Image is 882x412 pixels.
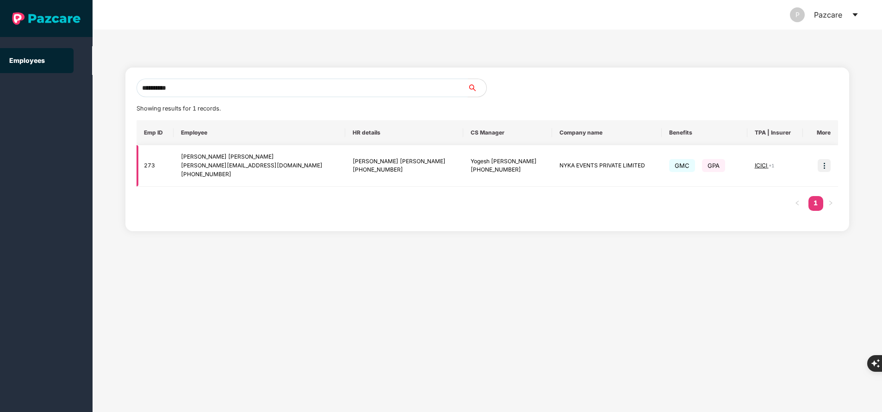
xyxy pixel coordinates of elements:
[467,79,487,97] button: search
[755,162,769,169] span: ICICI
[828,200,833,206] span: right
[353,157,456,166] div: [PERSON_NAME] [PERSON_NAME]
[181,170,337,179] div: [PHONE_NUMBER]
[790,196,805,211] button: left
[345,120,463,145] th: HR details
[823,196,838,211] button: right
[662,120,747,145] th: Benefits
[9,56,45,64] a: Employees
[702,159,725,172] span: GPA
[851,11,859,18] span: caret-down
[471,157,545,166] div: Yogesh [PERSON_NAME]
[552,145,662,187] td: NYKA EVENTS PRIVATE LIMITED
[795,7,800,22] span: P
[795,200,800,206] span: left
[790,196,805,211] li: Previous Page
[174,120,345,145] th: Employee
[137,120,174,145] th: Emp ID
[769,163,774,168] span: + 1
[818,159,831,172] img: icon
[137,145,174,187] td: 273
[808,196,823,210] a: 1
[471,166,545,174] div: [PHONE_NUMBER]
[137,105,221,112] span: Showing results for 1 records.
[669,159,695,172] span: GMC
[181,161,337,170] div: [PERSON_NAME][EMAIL_ADDRESS][DOMAIN_NAME]
[803,120,838,145] th: More
[181,153,337,161] div: [PERSON_NAME] [PERSON_NAME]
[747,120,803,145] th: TPA | Insurer
[467,84,486,92] span: search
[808,196,823,211] li: 1
[823,196,838,211] li: Next Page
[353,166,456,174] div: [PHONE_NUMBER]
[463,120,552,145] th: CS Manager
[552,120,662,145] th: Company name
